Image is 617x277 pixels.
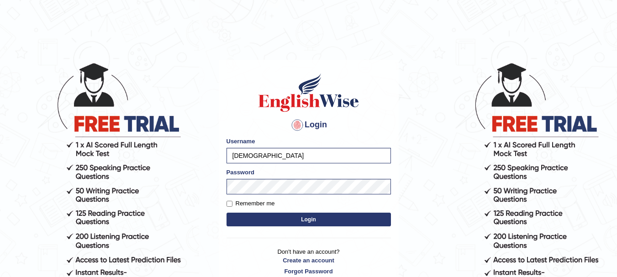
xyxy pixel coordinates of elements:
label: Password [227,168,254,177]
a: Create an account [227,256,391,265]
button: Login [227,213,391,226]
img: Logo of English Wise sign in for intelligent practice with AI [257,72,361,113]
label: Remember me [227,199,275,208]
h4: Login [227,118,391,132]
p: Don't have an account? [227,247,391,276]
label: Username [227,137,255,146]
input: Remember me [227,201,232,207]
a: Forgot Password [227,267,391,276]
